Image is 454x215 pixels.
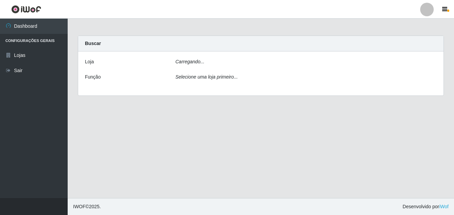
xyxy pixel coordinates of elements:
[176,59,205,64] i: Carregando...
[176,74,238,80] i: Selecione uma loja primeiro...
[85,73,101,81] label: Função
[85,58,94,65] label: Loja
[11,5,41,14] img: CoreUI Logo
[73,204,86,209] span: IWOF
[85,41,101,46] strong: Buscar
[73,203,101,210] span: © 2025 .
[403,203,449,210] span: Desenvolvido por
[439,204,449,209] a: iWof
